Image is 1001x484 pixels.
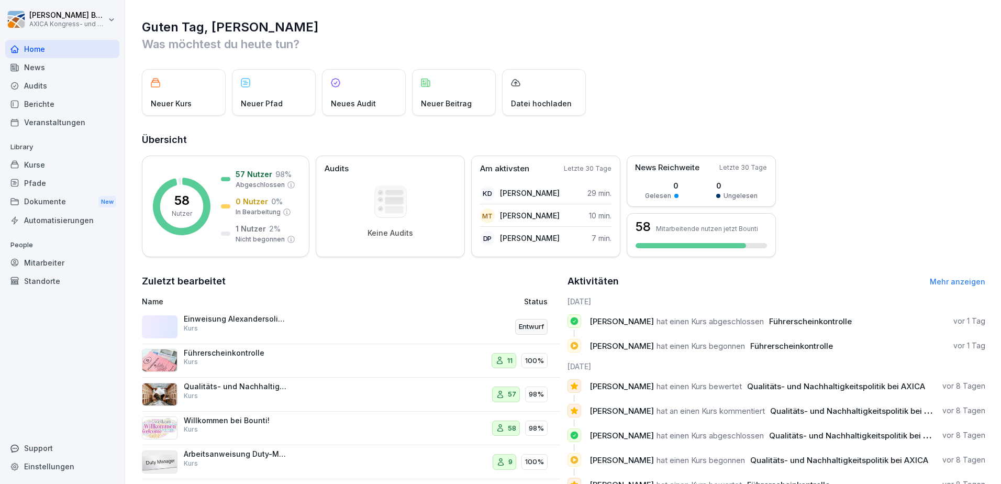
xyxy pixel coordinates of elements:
p: 1 Nutzer [236,223,266,234]
p: Entwurf [519,322,544,332]
p: vor 8 Tagen [942,455,985,465]
h3: 58 [636,221,651,233]
a: Kurse [5,156,119,174]
a: Arbeitsanweisung Duty-ManagerKurs9100% [142,445,560,479]
div: New [98,196,116,208]
p: 10 min. [589,210,611,221]
p: 98 % [275,169,292,180]
span: Qualitäts- und Nachhaltigkeitspolitik bei AXICA [750,455,928,465]
div: MT [480,208,495,223]
p: Abgeschlossen [236,180,285,190]
a: Einweisung Alexandersolia M50KursEntwurf [142,310,560,344]
p: Gelesen [645,191,671,201]
p: News Reichweite [635,162,699,174]
span: [PERSON_NAME] [590,431,654,441]
a: Pfade [5,174,119,192]
h2: Zuletzt bearbeitet [142,274,560,289]
a: Home [5,40,119,58]
p: Library [5,139,119,156]
p: Kurs [184,324,198,333]
span: [PERSON_NAME] [590,455,654,465]
p: vor 8 Tagen [942,430,985,441]
p: People [5,237,119,254]
p: 57 [508,389,516,400]
div: KD [480,186,495,201]
p: 11 [507,356,513,366]
p: [PERSON_NAME] [500,210,560,221]
h2: Übersicht [142,133,985,147]
p: Datei hochladen [511,98,572,109]
img: ezoyesrutavjy0yb17ox1s6s.png [142,416,177,439]
span: hat einen Kurs begonnen [657,341,745,351]
p: [PERSON_NAME] [500,233,560,244]
span: Qualitäts- und Nachhaltigkeitspolitik bei AXICA [747,381,925,391]
div: Support [5,439,119,457]
a: DokumenteNew [5,192,119,212]
img: a8uzmyxkkdyibb3znixvropg.png [142,450,177,474]
span: [PERSON_NAME] [590,406,654,416]
div: Mitarbeiter [5,254,119,272]
p: 98% [529,423,544,434]
span: [PERSON_NAME] [590,381,654,391]
h2: Aktivitäten [568,274,619,289]
p: Ungelesen [724,191,758,201]
a: Veranstaltungen [5,113,119,131]
p: Nutzer [172,209,192,218]
p: 7 min. [592,233,611,244]
p: vor 8 Tagen [942,405,985,416]
p: 0 [645,180,679,191]
p: Mitarbeitende nutzen jetzt Bounti [656,225,758,233]
p: 29 min. [587,188,611,199]
span: Qualitäts- und Nachhaltigkeitspolitik bei AXICA [769,431,947,441]
p: Was möchtest du heute tun? [142,36,985,52]
a: Mehr anzeigen [930,277,985,286]
p: Neuer Pfad [241,98,283,109]
a: Audits [5,76,119,95]
span: hat einen Kurs abgeschlossen [657,316,764,326]
div: DP [480,231,495,246]
a: Willkommen bei Bounti!Kurs5898% [142,412,560,446]
a: Berichte [5,95,119,113]
a: Standorte [5,272,119,290]
p: Status [524,296,548,307]
a: FührerscheinkontrolleKurs11100% [142,344,560,378]
img: r1d5yf18y2brqtocaitpazkm.png [142,383,177,406]
p: Neuer Kurs [151,98,192,109]
span: [PERSON_NAME] [590,316,654,326]
p: Am aktivsten [480,163,529,175]
p: vor 1 Tag [953,316,985,326]
p: Kurs [184,425,198,434]
p: Name [142,296,404,307]
p: 0 Nutzer [236,196,268,207]
a: Automatisierungen [5,211,119,229]
a: Einstellungen [5,457,119,476]
h6: [DATE] [568,296,986,307]
p: Führerscheinkontrolle [184,348,288,358]
p: 9 [508,457,513,467]
p: Nicht begonnen [236,235,285,244]
p: [PERSON_NAME] [500,188,560,199]
p: [PERSON_NAME] Buttgereit [29,11,106,20]
p: 2 % [269,223,281,234]
p: Willkommen bei Bounti! [184,416,288,425]
p: 0 [716,180,758,191]
span: hat an einen Kurs kommentiert [657,406,765,416]
a: News [5,58,119,76]
p: 100% [525,457,544,467]
p: Arbeitsanweisung Duty-Manager [184,449,288,459]
span: Führerscheinkontrolle [769,316,852,326]
p: 0 % [271,196,283,207]
div: Dokumente [5,192,119,212]
h6: [DATE] [568,361,986,372]
p: Kurs [184,357,198,367]
h1: Guten Tag, [PERSON_NAME] [142,19,985,36]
